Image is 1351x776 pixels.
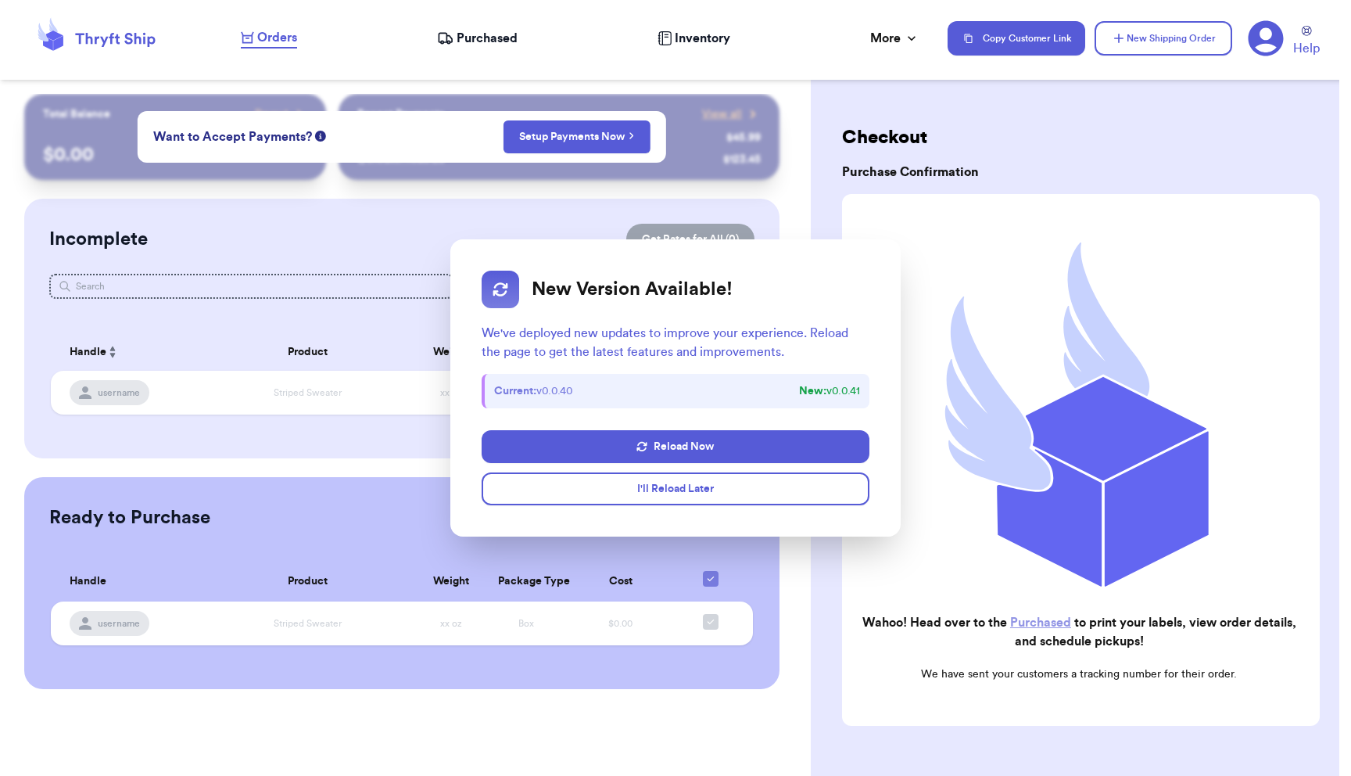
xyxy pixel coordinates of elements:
span: v 0.0.40 [494,383,573,399]
button: Reload Now [482,430,869,463]
button: I'll Reload Later [482,472,869,505]
p: We've deployed new updates to improve your experience. Reload the page to get the latest features... [482,324,869,361]
strong: New: [799,386,826,397]
span: v 0.0.41 [799,383,860,399]
h2: New Version Available! [532,278,733,301]
strong: Current: [494,386,536,397]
